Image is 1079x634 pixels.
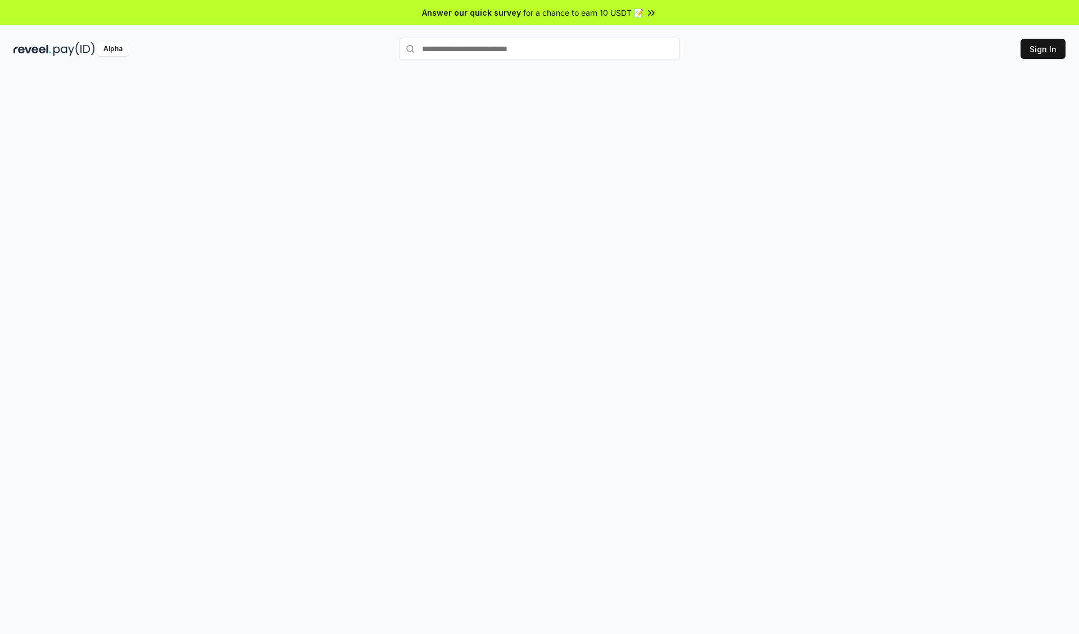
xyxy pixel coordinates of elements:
img: reveel_dark [13,42,51,56]
img: pay_id [53,42,95,56]
span: Answer our quick survey [422,7,521,19]
span: for a chance to earn 10 USDT 📝 [523,7,643,19]
button: Sign In [1021,39,1066,59]
div: Alpha [97,42,129,56]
